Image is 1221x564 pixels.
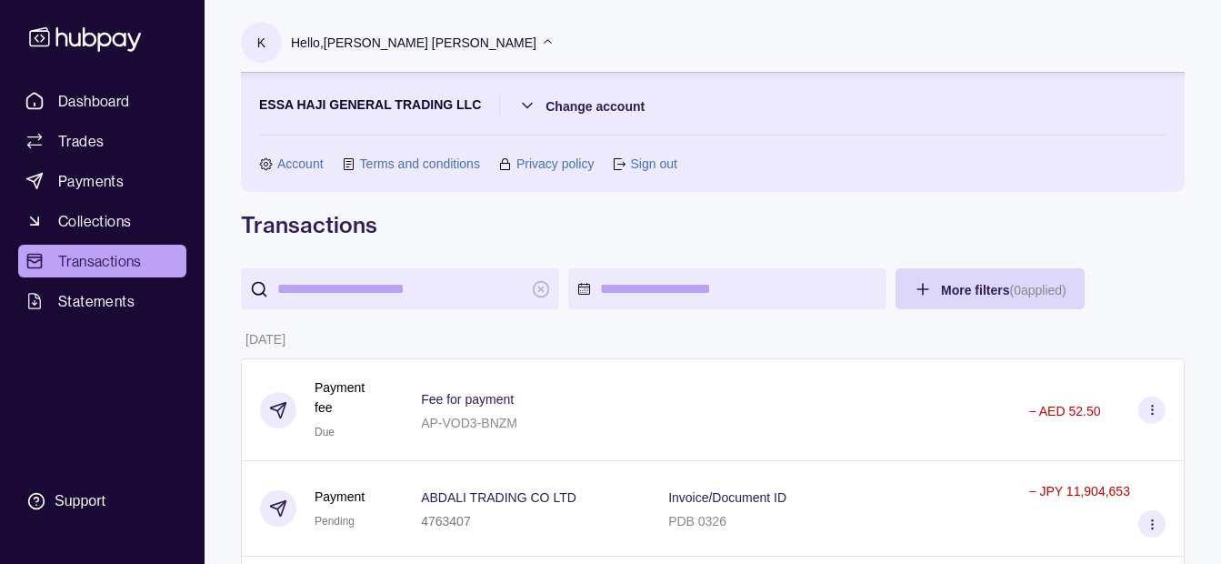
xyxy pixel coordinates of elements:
[18,245,186,277] a: Transactions
[421,392,514,407] p: Fee for payment
[55,491,105,511] div: Support
[545,99,645,114] span: Change account
[360,154,480,174] a: Terms and conditions
[315,515,355,528] span: Pending
[245,332,285,347] p: [DATE]
[58,90,130,112] span: Dashboard
[421,514,471,529] p: 4763407
[18,125,186,157] a: Trades
[1028,484,1129,499] p: − JPY 11,904,653
[421,490,576,505] p: ABDALI TRADING CO LTD
[518,95,645,116] button: Change account
[896,268,1085,309] button: More filters(0applied)
[421,416,517,430] p: AP-VOD3-BNZM
[516,154,595,174] a: Privacy policy
[315,426,335,438] span: Due
[630,154,676,174] a: Sign out
[18,85,186,117] a: Dashboard
[277,154,324,174] a: Account
[257,33,265,53] p: K
[18,482,186,520] a: Support
[18,165,186,197] a: Payments
[18,285,186,317] a: Statements
[58,290,135,312] span: Statements
[1028,404,1100,418] p: − AED 52.50
[1009,283,1066,297] p: ( 0 applied)
[58,210,131,232] span: Collections
[315,487,365,507] p: Payment
[241,210,1185,239] h1: Transactions
[315,378,385,418] p: Payment fee
[58,130,104,152] span: Trades
[259,95,481,116] p: ESSA HAJI GENERAL TRADING LLC
[941,283,1066,297] span: More filters
[668,514,726,529] p: PDB 0326
[277,268,523,309] input: search
[291,33,536,53] p: Hello, [PERSON_NAME] [PERSON_NAME]
[18,205,186,237] a: Collections
[668,490,786,505] p: Invoice/Document ID
[58,170,124,192] span: Payments
[58,250,142,272] span: Transactions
